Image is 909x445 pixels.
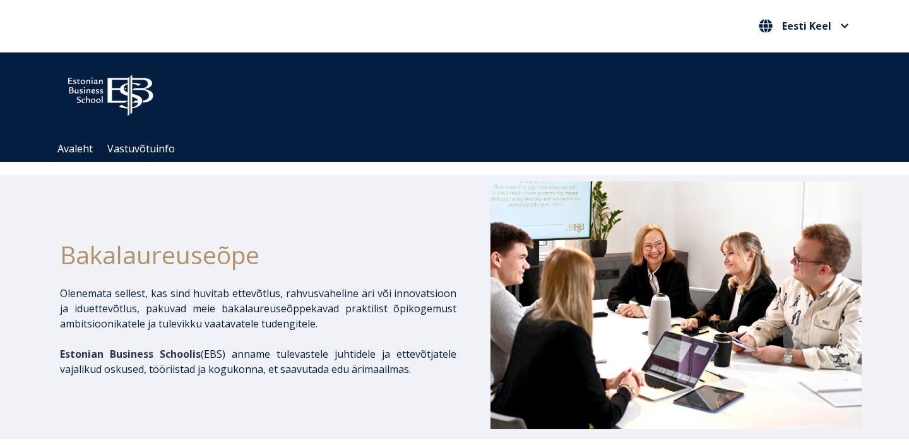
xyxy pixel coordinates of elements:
[57,65,164,119] img: ebs_logo2016_white
[60,347,201,361] span: Estonian Business Schoolis
[60,347,204,361] span: (
[60,346,456,377] p: EBS) anname tulevastele juhtidele ja ettevõtjatele vajalikud oskused, tööriistad ja kogukonna, et...
[60,286,456,331] p: Olenemata sellest, kas sind huvitab ettevõtlus, rahvusvaheline äri või innovatsioon ja iduettevõt...
[57,142,93,155] a: Avaleht
[107,142,175,155] a: Vastuvõtuinfo
[756,16,852,36] button: Eesti Keel
[490,181,862,429] img: Bakalaureusetudengid
[756,16,852,37] nav: Vali oma keel
[60,236,456,273] h1: Bakalaureuseõpe
[50,136,871,162] div: Navigation Menu
[782,21,831,31] span: Eesti Keel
